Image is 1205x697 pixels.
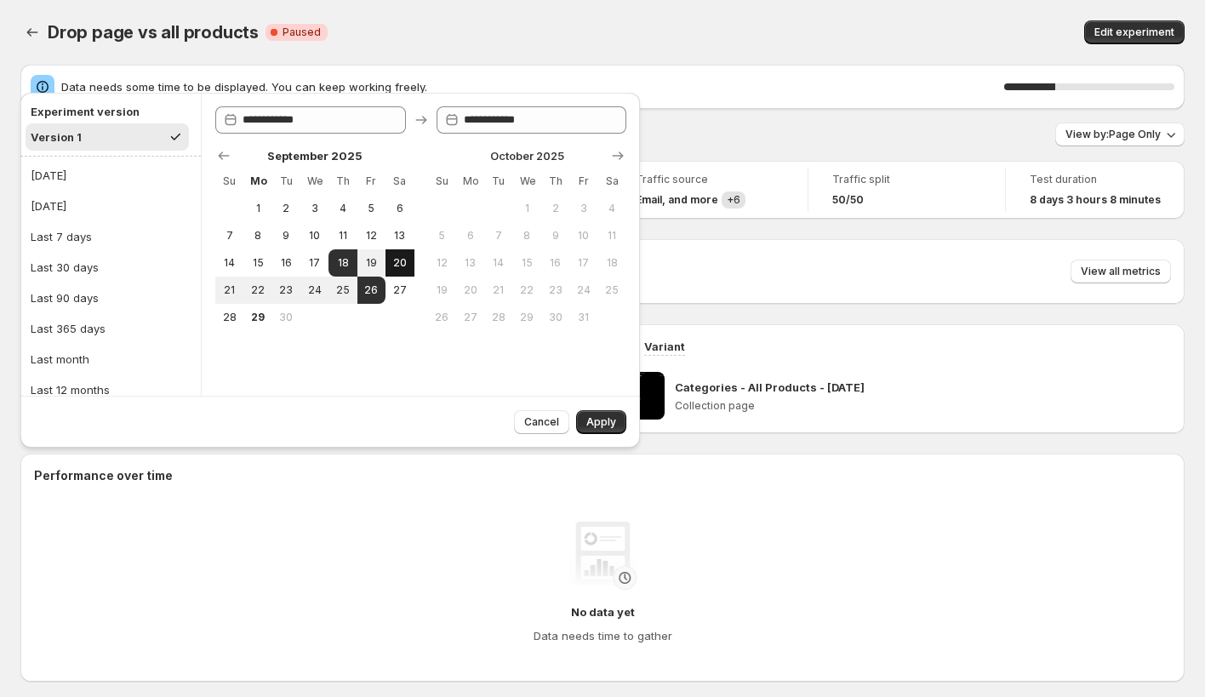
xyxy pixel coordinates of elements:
[250,311,265,324] span: 29
[364,229,379,243] span: 12
[463,229,477,243] span: 6
[243,168,271,195] th: Monday
[463,256,477,270] span: 13
[357,168,385,195] th: Friday
[644,338,685,355] p: Variant
[569,304,597,331] button: Friday October 31 2025
[328,222,357,249] button: Thursday September 11 2025
[598,277,626,304] button: Saturday October 25 2025
[484,304,512,331] button: Tuesday October 28 2025
[26,254,196,281] button: Last 30 days
[364,174,379,188] span: Fr
[428,249,456,277] button: Sunday October 12 2025
[548,202,563,215] span: 2
[26,346,196,373] button: Last month
[513,195,541,222] button: Wednesday October 1 2025
[250,174,265,188] span: Mo
[279,256,294,270] span: 16
[569,222,597,249] button: Friday October 10 2025
[222,283,237,297] span: 21
[31,381,110,398] div: Last 12 months
[250,202,265,215] span: 1
[31,103,184,120] h2: Experiment version
[364,283,379,297] span: 26
[605,174,620,188] span: Sa
[571,603,635,620] h4: No data yet
[576,174,591,188] span: Fr
[48,22,259,43] span: Drop page vs all products
[300,168,328,195] th: Wednesday
[435,311,449,324] span: 26
[31,228,92,245] div: Last 7 days
[385,168,414,195] th: Saturday
[428,304,456,331] button: Sunday October 26 2025
[31,289,99,306] div: Last 90 days
[576,256,591,270] span: 17
[364,256,379,270] span: 19
[300,195,328,222] button: Wednesday September 3 2025
[26,284,196,311] button: Last 90 days
[636,193,718,207] h4: Email , and more
[605,256,620,270] span: 18
[514,410,569,434] button: Cancel
[215,277,243,304] button: Sunday September 21 2025
[605,283,620,297] span: 25
[484,249,512,277] button: Tuesday October 14 2025
[279,229,294,243] span: 9
[392,256,407,270] span: 20
[392,283,407,297] span: 27
[541,304,569,331] button: Thursday October 30 2025
[520,311,534,324] span: 29
[456,222,484,249] button: Monday October 6 2025
[1055,123,1185,146] button: View by:Page Only
[307,256,322,270] span: 17
[335,229,350,243] span: 11
[392,229,407,243] span: 13
[491,311,505,324] span: 28
[307,229,322,243] span: 10
[26,192,196,220] button: [DATE]
[26,162,196,189] button: [DATE]
[31,197,66,214] div: [DATE]
[385,277,414,304] button: Saturday September 27 2025
[279,202,294,215] span: 2
[300,222,328,249] button: Wednesday September 10 2025
[26,315,196,342] button: Last 365 days
[541,168,569,195] th: Thursday
[463,311,477,324] span: 27
[31,259,99,276] div: Last 30 days
[222,229,237,243] span: 7
[250,256,265,270] span: 15
[31,129,82,146] div: Version 1
[272,222,300,249] button: Tuesday September 9 2025
[1071,260,1171,283] button: View all metrics
[1081,265,1161,278] span: View all metrics
[435,283,449,297] span: 19
[832,173,981,186] span: Traffic split
[1030,173,1161,186] span: Test duration
[385,195,414,222] button: Saturday September 6 2025
[675,399,1172,413] p: Collection page
[524,415,559,429] span: Cancel
[569,277,597,304] button: Friday October 24 2025
[513,222,541,249] button: Wednesday October 8 2025
[513,277,541,304] button: Wednesday October 22 2025
[832,171,981,209] a: Traffic split50/50
[576,410,626,434] button: Apply
[272,304,300,331] button: Tuesday September 30 2025
[272,168,300,195] th: Tuesday
[215,168,243,195] th: Sunday
[598,249,626,277] button: Saturday October 18 2025
[568,522,637,590] img: No data yet
[328,168,357,195] th: Thursday
[1084,20,1185,44] button: Edit experiment
[335,256,350,270] span: 18
[34,467,1171,484] h2: Performance over time
[598,195,626,222] button: Saturday October 4 2025
[727,193,740,206] span: + 6
[548,311,563,324] span: 30
[491,174,505,188] span: Tu
[272,277,300,304] button: Tuesday September 23 2025
[357,195,385,222] button: Friday September 5 2025
[279,174,294,188] span: Tu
